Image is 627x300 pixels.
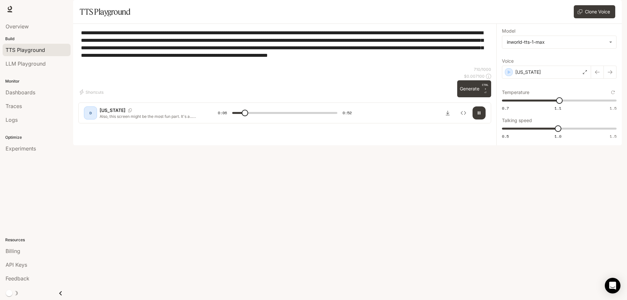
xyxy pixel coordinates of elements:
div: inworld-tts-1-max [502,36,616,48]
button: Inspect [457,106,470,119]
p: ⏎ [482,83,489,95]
span: 0.5 [502,134,509,139]
h1: TTS Playground [80,5,130,18]
span: 0:52 [343,110,352,116]
button: Shortcuts [78,87,106,97]
p: Model [502,29,515,33]
div: Open Intercom Messenger [605,278,620,293]
p: $ 0.007100 [464,73,485,79]
span: 1.1 [555,105,561,111]
div: D [85,108,96,118]
button: Copy Voice ID [125,108,135,112]
p: Also, this screen might be the most fun part. It's a... glove rubbed against the string. Come to ... [100,114,202,119]
p: 710 / 1000 [474,67,491,72]
p: Temperature [502,90,529,95]
span: 1.5 [610,134,617,139]
button: Reset to default [609,89,617,96]
span: 1.5 [610,105,617,111]
div: inworld-tts-1-max [507,39,606,45]
p: CTRL + [482,83,489,91]
p: Voice [502,59,514,63]
span: 0:06 [218,110,227,116]
p: [US_STATE] [100,107,125,114]
span: 0.7 [502,105,509,111]
button: Clone Voice [574,5,615,18]
p: Talking speed [502,118,532,123]
button: GenerateCTRL +⏎ [457,80,491,97]
p: [US_STATE] [515,69,541,75]
span: 1.0 [555,134,561,139]
button: Download audio [441,106,454,119]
